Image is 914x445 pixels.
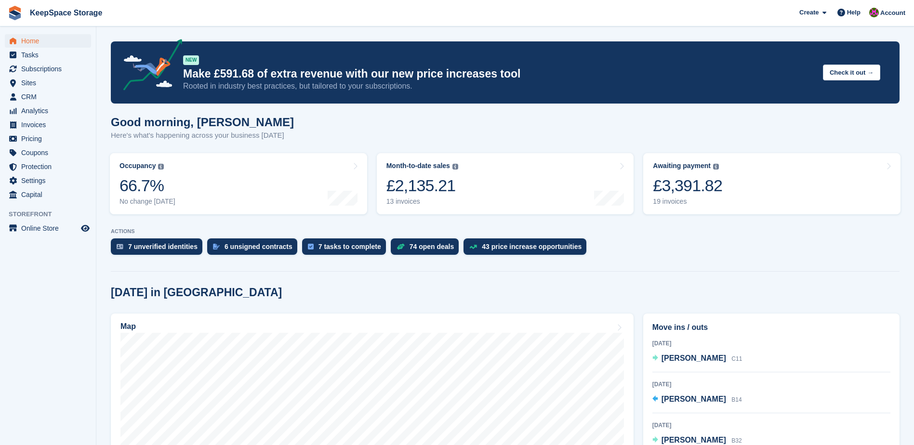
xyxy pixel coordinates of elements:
p: Rooted in industry best practices, but tailored to your subscriptions. [183,81,815,92]
span: Sites [21,76,79,90]
div: £2,135.21 [386,176,458,196]
a: Awaiting payment £3,391.82 19 invoices [643,153,901,214]
img: icon-info-grey-7440780725fd019a000dd9b08b2336e03edf1995a4989e88bcd33f0948082b44.svg [158,164,164,170]
span: Pricing [21,132,79,145]
a: menu [5,34,91,48]
img: price-adjustments-announcement-icon-8257ccfd72463d97f412b2fc003d46551f7dbcb40ab6d574587a9cd5c0d94... [115,39,183,94]
a: 74 open deals [391,238,464,260]
img: verify_identity-adf6edd0f0f0b5bbfe63781bf79b02c33cf7c696d77639b501bdc392416b5a36.svg [117,244,123,249]
p: Here's what's happening across your business [DATE] [111,130,294,141]
a: menu [5,104,91,118]
img: icon-info-grey-7440780725fd019a000dd9b08b2336e03edf1995a4989e88bcd33f0948082b44.svg [713,164,719,170]
span: Coupons [21,146,79,159]
img: contract_signature_icon-13c848040528278c33f63329250d36e43548de30e8caae1d1a13099fd9432cc5.svg [213,244,220,249]
a: menu [5,90,91,104]
a: [PERSON_NAME] C11 [652,353,742,365]
div: [DATE] [652,339,890,348]
a: 7 unverified identities [111,238,207,260]
img: icon-info-grey-7440780725fd019a000dd9b08b2336e03edf1995a4989e88bcd33f0948082b44.svg [452,164,458,170]
div: NEW [183,55,199,65]
a: Preview store [79,222,91,234]
div: 19 invoices [653,197,722,206]
a: menu [5,146,91,159]
a: menu [5,188,91,201]
div: No change [DATE] [119,197,175,206]
a: 6 unsigned contracts [207,238,302,260]
p: Make £591.68 of extra revenue with our new price increases tool [183,67,815,81]
div: 66.7% [119,176,175,196]
span: Tasks [21,48,79,62]
a: menu [5,132,91,145]
span: C11 [731,355,742,362]
h2: Move ins / outs [652,322,890,333]
img: stora-icon-8386f47178a22dfd0bd8f6a31ec36ba5ce8667c1dd55bd0f319d3a0aa187defe.svg [8,6,22,20]
span: B32 [731,437,742,444]
span: B14 [731,396,742,403]
div: 43 price increase opportunities [482,243,582,250]
div: [DATE] [652,380,890,389]
span: Create [799,8,819,17]
a: KeepSpace Storage [26,5,106,21]
img: task-75834270c22a3079a89374b754ae025e5fb1db73e45f91037f5363f120a921f8.svg [308,244,314,249]
div: Occupancy [119,162,156,170]
button: Check it out → [823,65,880,80]
span: Account [880,8,905,18]
span: [PERSON_NAME] [662,354,726,362]
img: deal-1b604bf984904fb50ccaf53a9ad4b4a5d6e5aea283cecdc64d6e3604feb123c2.svg [397,243,405,250]
a: Occupancy 66.7% No change [DATE] [110,153,367,214]
img: price_increase_opportunities-93ffe204e8149a01c8c9dc8f82e8f89637d9d84a8eef4429ea346261dce0b2c0.svg [469,245,477,249]
span: Analytics [21,104,79,118]
div: 7 tasks to complete [318,243,381,250]
h1: Good morning, [PERSON_NAME] [111,116,294,129]
span: Storefront [9,209,96,219]
a: menu [5,160,91,173]
h2: [DATE] in [GEOGRAPHIC_DATA] [111,286,282,299]
a: menu [5,76,91,90]
div: 7 unverified identities [128,243,198,250]
a: 43 price increase opportunities [464,238,591,260]
span: Capital [21,188,79,201]
a: 7 tasks to complete [302,238,391,260]
a: menu [5,62,91,76]
div: 13 invoices [386,197,458,206]
a: Month-to-date sales £2,135.21 13 invoices [377,153,634,214]
span: Home [21,34,79,48]
h2: Map [120,322,136,331]
div: [DATE] [652,421,890,430]
div: 6 unsigned contracts [225,243,292,250]
img: John Fletcher [869,8,879,17]
div: 74 open deals [410,243,454,250]
a: menu [5,222,91,235]
span: [PERSON_NAME] [662,395,726,403]
a: menu [5,174,91,187]
p: ACTIONS [111,228,900,235]
a: menu [5,118,91,131]
div: Month-to-date sales [386,162,450,170]
div: £3,391.82 [653,176,722,196]
span: Protection [21,160,79,173]
div: Awaiting payment [653,162,711,170]
span: Invoices [21,118,79,131]
span: Settings [21,174,79,187]
span: [PERSON_NAME] [662,436,726,444]
a: [PERSON_NAME] B14 [652,393,742,406]
span: Online Store [21,222,79,235]
span: Subscriptions [21,62,79,76]
span: Help [847,8,861,17]
a: menu [5,48,91,62]
span: CRM [21,90,79,104]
